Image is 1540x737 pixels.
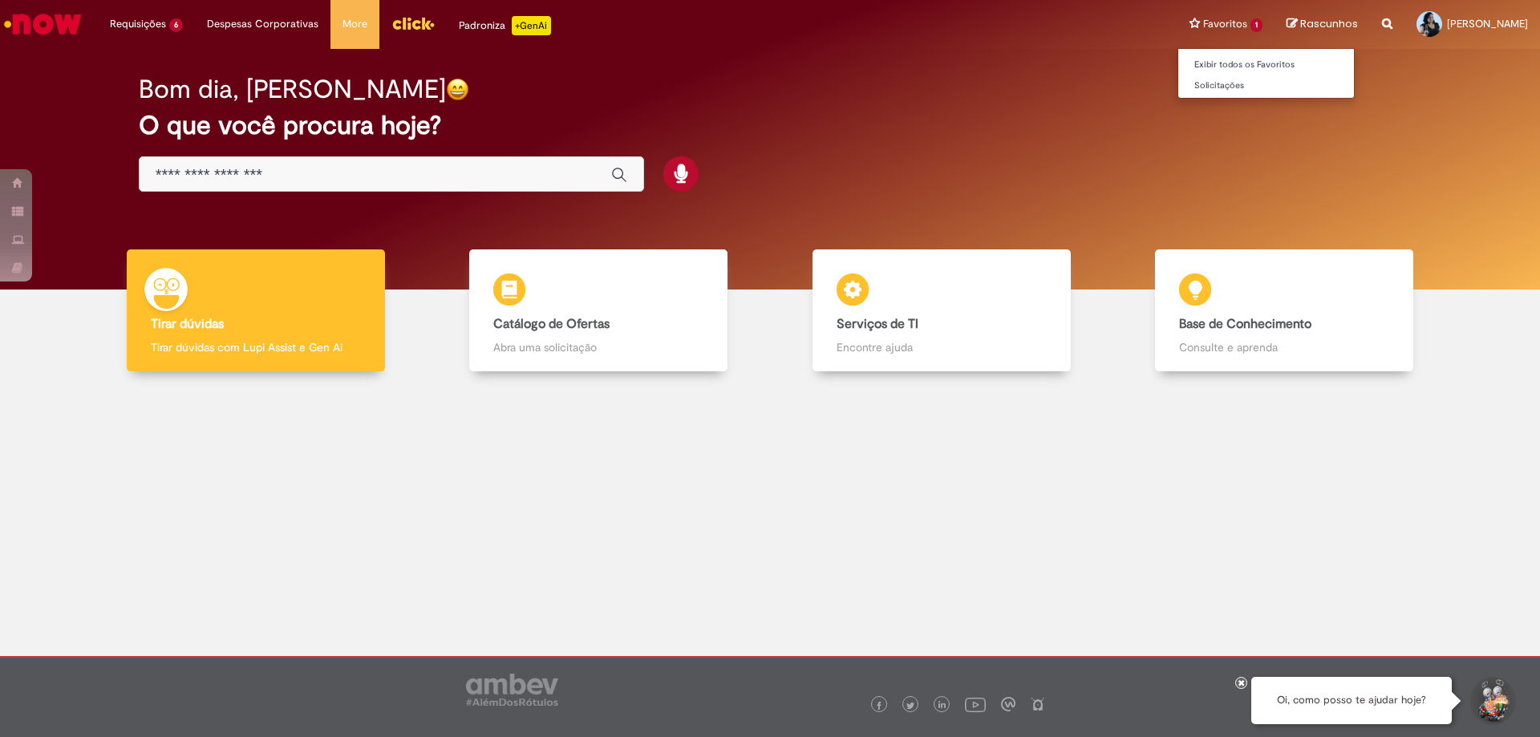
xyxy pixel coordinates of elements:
img: logo_footer_workplace.png [1001,697,1015,711]
p: Tirar dúvidas com Lupi Assist e Gen Ai [151,339,361,355]
span: 6 [169,18,183,32]
a: Rascunhos [1287,17,1358,32]
span: [PERSON_NAME] [1447,17,1528,30]
span: Rascunhos [1300,16,1358,31]
span: Favoritos [1203,16,1247,32]
p: Consulte e aprenda [1179,339,1389,355]
a: Serviços de TI Encontre ajuda [770,249,1113,372]
img: ServiceNow [2,8,84,40]
img: click_logo_yellow_360x200.png [391,11,435,35]
div: Padroniza [459,16,551,35]
img: logo_footer_linkedin.png [938,701,946,711]
b: Tirar dúvidas [151,316,224,332]
img: happy-face.png [446,78,469,101]
h2: Bom dia, [PERSON_NAME] [139,75,446,103]
a: Solicitações [1178,77,1355,95]
a: Exibir todos os Favoritos [1178,56,1355,74]
img: logo_footer_naosei.png [1031,697,1045,711]
img: logo_footer_youtube.png [965,694,986,715]
div: Oi, como posso te ajudar hoje? [1251,677,1452,724]
img: logo_footer_ambev_rotulo_gray.png [466,674,558,706]
img: logo_footer_facebook.png [875,702,883,710]
span: Despesas Corporativas [207,16,318,32]
p: +GenAi [512,16,551,35]
h2: O que você procura hoje? [139,111,1402,140]
p: Abra uma solicitação [493,339,703,355]
button: Iniciar Conversa de Suporte [1468,677,1516,725]
span: More [342,16,367,32]
b: Catálogo de Ofertas [493,316,610,332]
span: 1 [1250,18,1262,32]
span: Requisições [110,16,166,32]
b: Base de Conhecimento [1179,316,1311,332]
a: Catálogo de Ofertas Abra uma solicitação [428,249,771,372]
img: logo_footer_twitter.png [906,702,914,710]
ul: Favoritos [1177,48,1355,99]
b: Serviços de TI [837,316,918,332]
a: Base de Conhecimento Consulte e aprenda [1113,249,1457,372]
a: Tirar dúvidas Tirar dúvidas com Lupi Assist e Gen Ai [84,249,428,372]
p: Encontre ajuda [837,339,1047,355]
